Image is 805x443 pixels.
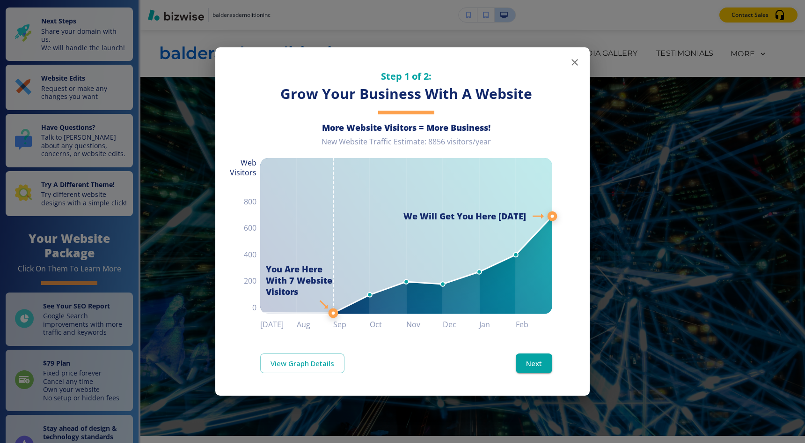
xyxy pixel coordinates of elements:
[260,70,552,83] h5: Step 1 of 2:
[370,318,406,331] h6: Oct
[516,353,552,373] button: Next
[260,137,552,154] div: New Website Traffic Estimate: 8856 visitors/year
[516,318,552,331] h6: Feb
[297,318,333,331] h6: Aug
[443,318,479,331] h6: Dec
[333,318,370,331] h6: Sep
[406,318,443,331] h6: Nov
[260,318,297,331] h6: [DATE]
[479,318,516,331] h6: Jan
[260,122,552,133] h6: More Website Visitors = More Business!
[260,353,344,373] a: View Graph Details
[260,84,552,104] h3: Grow Your Business With A Website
